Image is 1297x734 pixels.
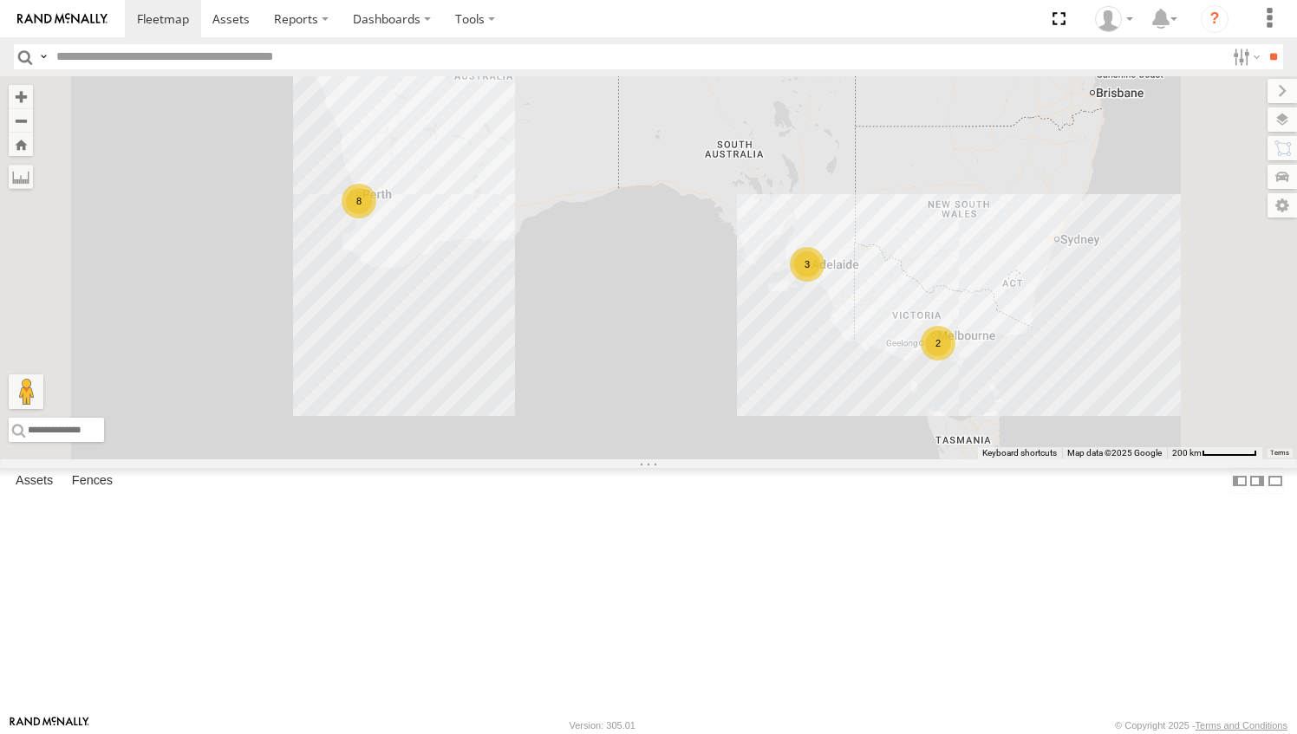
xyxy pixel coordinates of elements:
button: Map scale: 200 km per 60 pixels [1167,447,1262,459]
button: Zoom Home [9,133,33,156]
label: Search Query [36,44,50,69]
a: Terms and Conditions [1196,720,1287,731]
div: © Copyright 2025 - [1115,720,1287,731]
label: Dock Summary Table to the Left [1231,468,1248,493]
span: 200 km [1172,448,1202,458]
button: Keyboard shortcuts [982,447,1057,459]
div: 2 [921,326,955,361]
label: Dock Summary Table to the Right [1248,468,1266,493]
button: Zoom in [9,85,33,108]
div: 8 [342,184,376,218]
img: rand-logo.svg [17,13,108,25]
button: Drag Pegman onto the map to open Street View [9,374,43,409]
label: Search Filter Options [1226,44,1263,69]
span: Map data ©2025 Google [1067,448,1162,458]
label: Fences [63,469,121,493]
div: Version: 305.01 [570,720,635,731]
label: Assets [7,469,62,493]
label: Hide Summary Table [1267,468,1284,493]
a: Visit our Website [10,717,89,734]
i: ? [1201,5,1229,33]
div: Amy Rowlands [1089,6,1139,32]
a: Terms [1271,450,1289,457]
button: Zoom out [9,108,33,133]
label: Map Settings [1268,193,1297,218]
label: Measure [9,165,33,189]
div: 3 [790,247,824,282]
